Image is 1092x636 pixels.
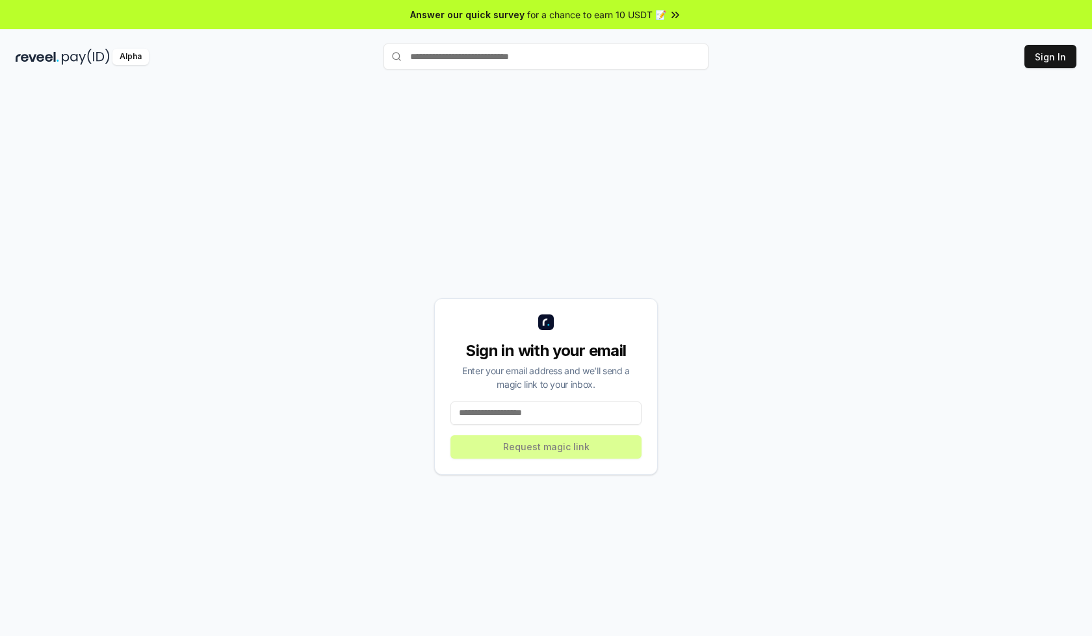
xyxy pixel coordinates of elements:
[450,364,642,391] div: Enter your email address and we’ll send a magic link to your inbox.
[112,49,149,65] div: Alpha
[450,340,642,361] div: Sign in with your email
[527,8,666,21] span: for a chance to earn 10 USDT 📝
[410,8,525,21] span: Answer our quick survey
[538,314,554,330] img: logo_small
[16,49,59,65] img: reveel_dark
[62,49,110,65] img: pay_id
[1024,45,1076,68] button: Sign In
